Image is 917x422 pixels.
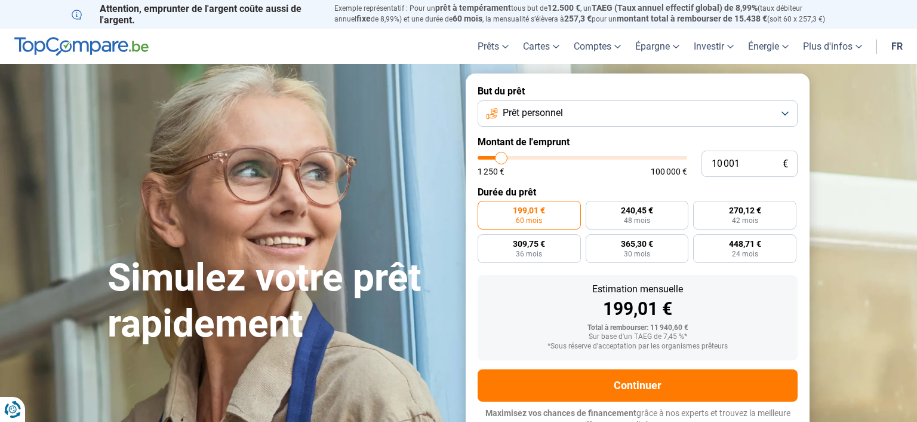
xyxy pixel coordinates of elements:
span: 42 mois [732,217,758,224]
a: Comptes [567,29,628,64]
h1: Simulez votre prêt rapidement [107,255,451,347]
button: Continuer [478,369,798,402]
span: 257,3 € [564,14,592,23]
label: But du prêt [478,85,798,97]
span: 60 mois [453,14,482,23]
span: € [783,159,788,169]
span: 1 250 € [478,167,504,176]
span: 365,30 € [621,240,653,248]
span: fixe [356,14,371,23]
span: 448,71 € [729,240,761,248]
a: fr [884,29,910,64]
a: Cartes [516,29,567,64]
span: Maximisez vos chances de financement [485,408,636,418]
button: Prêt personnel [478,100,798,127]
span: TAEG (Taux annuel effectif global) de 8,99% [592,3,758,13]
div: 199,01 € [487,300,788,318]
span: 12.500 € [547,3,580,13]
a: Épargne [628,29,687,64]
div: Sur base d'un TAEG de 7,45 %* [487,333,788,341]
img: TopCompare [14,37,149,56]
span: 48 mois [624,217,650,224]
span: 100 000 € [651,167,687,176]
span: 60 mois [516,217,542,224]
div: Estimation mensuelle [487,285,788,294]
p: Attention, emprunter de l'argent coûte aussi de l'argent. [72,3,320,26]
a: Prêts [470,29,516,64]
span: 199,01 € [513,206,545,215]
span: 36 mois [516,250,542,258]
span: prêt à tempérament [435,3,511,13]
span: montant total à rembourser de 15.438 € [617,14,767,23]
a: Énergie [741,29,796,64]
span: 24 mois [732,250,758,258]
a: Plus d'infos [796,29,869,64]
span: 240,45 € [621,206,653,215]
div: *Sous réserve d'acceptation par les organismes prêteurs [487,343,788,351]
span: 30 mois [624,250,650,258]
span: Prêt personnel [503,106,563,120]
label: Montant de l'emprunt [478,136,798,148]
span: 309,75 € [513,240,545,248]
p: Exemple représentatif : Pour un tous but de , un (taux débiteur annuel de 8,99%) et une durée de ... [334,3,845,25]
div: Total à rembourser: 11 940,60 € [487,324,788,332]
span: 270,12 € [729,206,761,215]
label: Durée du prêt [478,186,798,198]
a: Investir [687,29,741,64]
